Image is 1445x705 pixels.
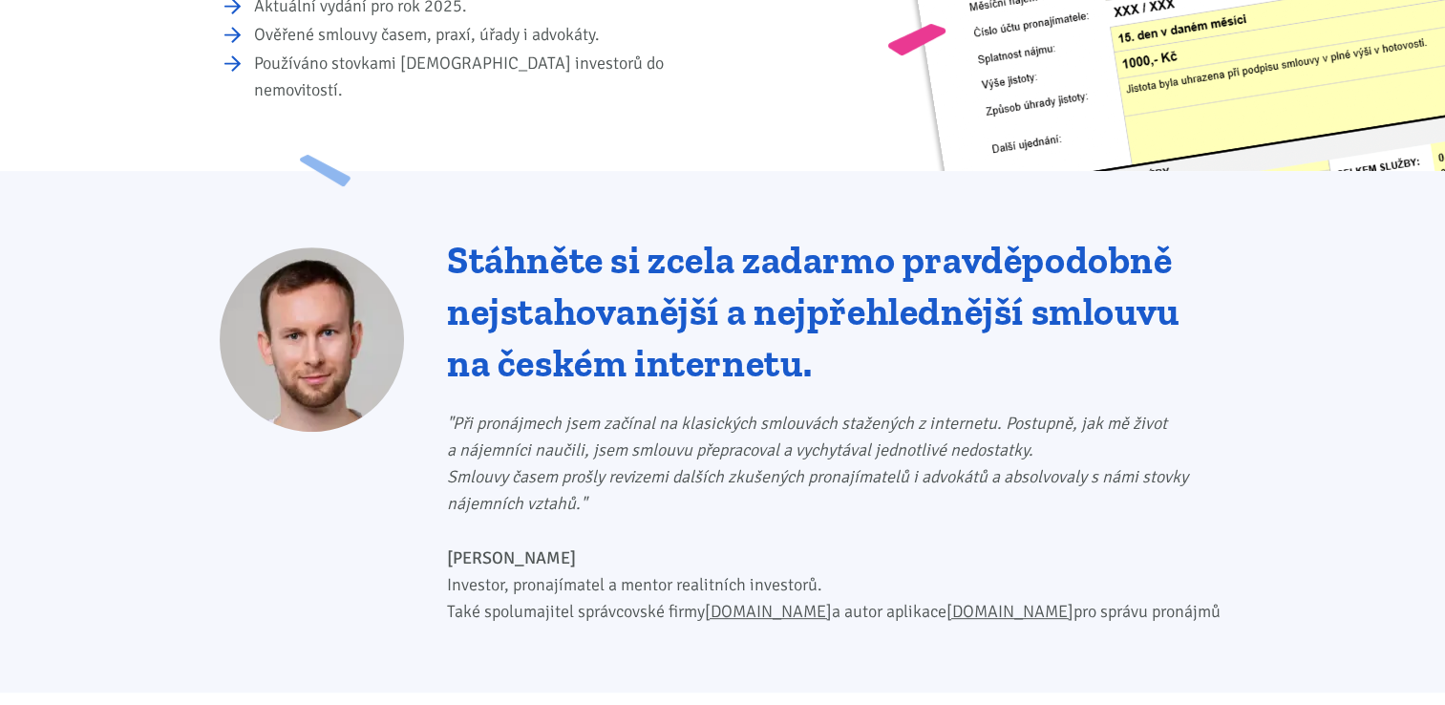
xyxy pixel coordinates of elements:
h2: Stáhněte si zcela zadarmo pravděpodobně nejstahovanější a nejpřehlednější smlouvu na českém inter... [447,234,1225,389]
li: Ověřené smlouvy časem, praxí, úřady i advokáty. [254,22,710,49]
b: [PERSON_NAME] [447,547,576,568]
li: Používáno stovkami [DEMOGRAPHIC_DATA] investorů do nemovitostí. [254,51,710,104]
img: Tomáš Kučera [220,247,404,432]
p: Investor, pronajímatel a mentor realitních investorů. Také spolumajitel správcovské firmy a autor... [447,545,1225,625]
a: [DOMAIN_NAME] [705,601,832,622]
i: "Při pronájmech jsem začínal na klasických smlouvách stažených z internetu. Postupně, jak mě živo... [447,413,1188,514]
a: [DOMAIN_NAME] [946,601,1073,622]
